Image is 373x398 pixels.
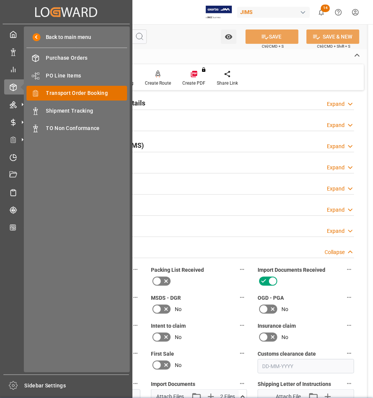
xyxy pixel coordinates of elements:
[206,6,232,19] img: Exertis%20JAM%20-%20Email%20Logo.jpg_1722504956.jpg
[131,348,140,358] button: Carrier /Forwarder claim
[131,293,140,302] button: Customs documents sent to broker
[317,43,350,49] span: Ctrl/CMD + Shift + S
[4,185,128,200] a: Sailing Schedules
[237,265,247,274] button: Packing List Received
[46,124,127,132] span: TO Non Conformance
[4,62,128,77] a: My Reports
[4,27,128,42] a: My Cockpit
[344,265,354,274] button: Import Documents Received
[4,44,128,59] a: Data Management
[175,361,182,369] span: No
[26,68,127,83] a: PO Line Items
[4,220,128,235] a: CO2 Calculator
[327,185,345,193] div: Expand
[258,266,325,274] span: Import Documents Received
[327,100,345,108] div: Expand
[26,86,127,101] a: Transport Order Booking
[217,80,238,87] div: Share Link
[327,206,345,214] div: Expand
[151,380,195,388] span: Import Documents
[4,167,128,182] a: Document Management
[325,248,345,256] div: Collapse
[246,29,298,44] button: SAVE
[46,89,127,97] span: Transport Order Booking
[258,380,331,388] span: Shipping Letter of Instructions
[26,51,127,65] a: Purchase Orders
[258,359,354,373] input: DD-MM-YYYY
[4,150,128,164] a: Timeslot Management V2
[327,142,345,150] div: Expand
[330,4,347,21] button: Help Center
[151,294,181,302] span: MSDS - DGR
[46,54,127,62] span: Purchase Orders
[258,322,296,330] span: Insurance claim
[131,321,140,330] button: Receiving report
[25,382,129,390] span: Sidebar Settings
[131,265,140,274] button: Shipping instructions SENT
[237,321,247,330] button: Intent to claim
[306,29,359,44] button: SAVE & NEW
[258,350,316,358] span: Customs clearance date
[151,266,204,274] span: Packing List Received
[40,33,92,41] span: Back to main menu
[237,348,247,358] button: First Sale
[327,121,345,129] div: Expand
[175,333,182,341] span: No
[344,379,354,389] button: Shipping Letter of Instructions
[262,43,284,49] span: Ctrl/CMD + S
[281,333,288,341] span: No
[221,29,236,44] button: open menu
[145,80,171,87] div: Create Route
[237,293,247,302] button: MSDS - DGR
[344,348,354,358] button: Customs clearance date
[258,294,284,302] span: OGD - PGA
[237,379,247,389] button: Import Documents
[175,305,182,313] span: No
[46,107,127,115] span: Shipment Tracking
[313,4,330,21] button: show 14 new notifications
[131,379,140,389] button: Customs entry number
[321,5,330,12] span: 14
[237,7,310,18] div: JIMS
[26,121,127,136] a: TO Non Conformance
[327,227,345,235] div: Expand
[344,293,354,302] button: OGD - PGA
[151,350,174,358] span: First Sale
[237,5,313,19] button: JIMS
[4,203,128,217] a: Tracking Shipment
[281,305,288,313] span: No
[26,103,127,118] a: Shipment Tracking
[151,322,186,330] span: Intent to claim
[344,321,354,330] button: Insurance claim
[327,164,345,172] div: Expand
[46,72,127,80] span: PO Line Items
